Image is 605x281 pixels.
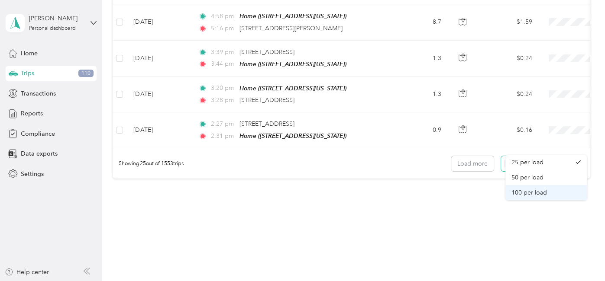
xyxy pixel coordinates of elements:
span: 2:31 pm [211,131,236,141]
td: 0.9 [391,112,448,148]
button: Load more [451,156,494,171]
span: [STREET_ADDRESS] [239,120,294,128]
td: [DATE] [126,41,191,77]
td: 1.3 [391,41,448,77]
span: 3:39 pm [211,48,236,57]
span: 3:28 pm [211,96,236,105]
span: 50 per load [511,174,544,181]
span: 2:27 pm [211,119,236,129]
span: Home ([STREET_ADDRESS][US_STATE]) [239,13,346,19]
div: [PERSON_NAME] [29,14,83,23]
span: 3:20 pm [211,83,236,93]
td: [DATE] [126,4,191,40]
span: 3:44 pm [211,59,236,69]
span: Home ([STREET_ADDRESS][US_STATE]) [239,85,346,92]
td: 8.7 [391,4,448,40]
td: 1.3 [391,77,448,112]
iframe: Everlance-gr Chat Button Frame [556,233,605,281]
span: Trips [21,69,34,78]
span: [STREET_ADDRESS][PERSON_NAME] [239,25,343,32]
td: $0.24 [478,77,539,112]
span: Data exports [21,149,58,158]
span: Home ([STREET_ADDRESS][US_STATE]) [239,61,346,67]
span: Home ([STREET_ADDRESS][US_STATE]) [239,132,346,139]
td: [DATE] [126,112,191,148]
td: $0.24 [478,41,539,77]
td: $1.59 [478,4,539,40]
span: Settings [21,169,44,179]
td: $0.16 [478,112,539,148]
span: 110 [78,70,94,77]
div: Personal dashboard [29,26,75,31]
span: Transactions [21,89,56,98]
span: 5:16 pm [211,24,236,33]
span: 100 per load [511,189,547,196]
span: [STREET_ADDRESS] [239,96,294,104]
td: [DATE] [126,77,191,112]
span: [STREET_ADDRESS] [239,48,294,56]
span: Home [21,49,38,58]
button: Help center [5,268,49,277]
span: Showing 25 out of 1553 trips [113,160,183,168]
span: 4:58 pm [211,12,236,21]
span: Reports [21,109,43,118]
span: 25 per load [511,159,544,166]
span: Compliance [21,129,55,138]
